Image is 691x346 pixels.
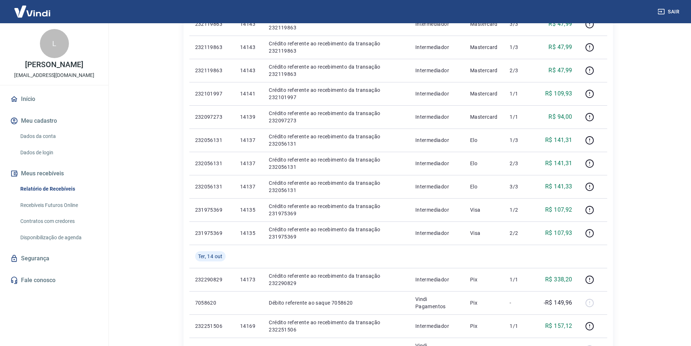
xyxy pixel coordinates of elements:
p: 232056131 [195,137,229,144]
p: Mastercard [470,67,498,74]
p: 2/3 [510,67,531,74]
p: 14143 [240,44,257,51]
button: Sair [656,5,682,19]
p: Crédito referente ao recebimento da transação 232101997 [269,86,403,101]
p: 2/2 [510,229,531,237]
p: 232056131 [195,183,229,190]
p: R$ 94,00 [548,113,572,121]
p: Intermediador [415,276,458,283]
p: Crédito referente ao recebimento da transação 232251506 [269,319,403,333]
a: Disponibilização de agenda [17,230,100,245]
p: 1/1 [510,90,531,97]
a: Início [9,91,100,107]
p: 232056131 [195,160,229,167]
p: Crédito referente ao recebimento da transação 232097273 [269,110,403,124]
p: 2/3 [510,160,531,167]
p: R$ 47,99 [548,43,572,52]
p: Crédito referente ao recebimento da transação 232056131 [269,156,403,171]
a: Dados da conta [17,129,100,144]
p: Intermediador [415,44,458,51]
p: Visa [470,229,498,237]
p: R$ 141,33 [545,182,572,191]
p: 1/3 [510,44,531,51]
p: 232290829 [195,276,229,283]
p: Elo [470,137,498,144]
p: R$ 47,99 [548,66,572,75]
p: 14135 [240,229,257,237]
p: 14169 [240,322,257,330]
a: Segurança [9,251,100,266]
p: [PERSON_NAME] [25,61,83,69]
button: Meu cadastro [9,113,100,129]
p: 14139 [240,113,257,121]
p: Mastercard [470,90,498,97]
p: Visa [470,206,498,213]
p: Débito referente ao saque 7058620 [269,299,403,306]
p: Intermediador [415,322,458,330]
p: R$ 141,31 [545,159,572,168]
p: Crédito referente ao recebimento da transação 232056131 [269,179,403,194]
p: Mastercard [470,20,498,28]
p: 14143 [240,67,257,74]
p: -R$ 149,96 [544,298,572,307]
p: [EMAIL_ADDRESS][DOMAIN_NAME] [14,72,94,79]
img: Vindi [9,0,56,23]
p: 14173 [240,276,257,283]
a: Relatório de Recebíveis [17,182,100,196]
p: Intermediador [415,206,458,213]
p: Intermediador [415,67,458,74]
p: Intermediador [415,160,458,167]
p: Elo [470,160,498,167]
p: Crédito referente ao recebimento da transação 231975369 [269,226,403,240]
p: Intermediador [415,183,458,190]
p: 3/3 [510,183,531,190]
p: 232119863 [195,67,229,74]
p: 14137 [240,183,257,190]
p: 231975369 [195,229,229,237]
p: R$ 141,31 [545,136,572,144]
button: Meus recebíveis [9,166,100,182]
p: 232097273 [195,113,229,121]
p: Pix [470,322,498,330]
p: R$ 107,92 [545,205,572,214]
a: Contratos com credores [17,214,100,229]
p: R$ 338,20 [545,275,572,284]
span: Ter, 14 out [198,253,223,260]
p: 1/1 [510,113,531,121]
p: Intermediador [415,113,458,121]
p: 14137 [240,137,257,144]
p: 232119863 [195,20,229,28]
p: Intermediador [415,20,458,28]
p: 231975369 [195,206,229,213]
p: 1/1 [510,322,531,330]
p: Intermediador [415,229,458,237]
p: Crédito referente ao recebimento da transação 232290829 [269,272,403,287]
p: 7058620 [195,299,229,306]
a: Dados de login [17,145,100,160]
p: 14141 [240,90,257,97]
p: R$ 109,93 [545,89,572,98]
p: Intermediador [415,137,458,144]
p: - [510,299,531,306]
p: R$ 107,93 [545,229,572,237]
p: Vindi Pagamentos [415,296,458,310]
a: Fale conosco [9,272,100,288]
p: Pix [470,299,498,306]
p: Pix [470,276,498,283]
p: 232251506 [195,322,229,330]
p: 3/3 [510,20,531,28]
p: Crédito referente ao recebimento da transação 232119863 [269,63,403,78]
p: R$ 157,12 [545,322,572,330]
p: Crédito referente ao recebimento da transação 231975369 [269,203,403,217]
p: Mastercard [470,113,498,121]
p: 232119863 [195,44,229,51]
p: Elo [470,183,498,190]
div: L [40,29,69,58]
p: Crédito referente ao recebimento da transação 232119863 [269,40,403,54]
p: Intermediador [415,90,458,97]
p: 14137 [240,160,257,167]
p: Crédito referente ao recebimento da transação 232119863 [269,17,403,31]
p: 1/2 [510,206,531,213]
a: Recebíveis Futuros Online [17,198,100,213]
p: 14135 [240,206,257,213]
